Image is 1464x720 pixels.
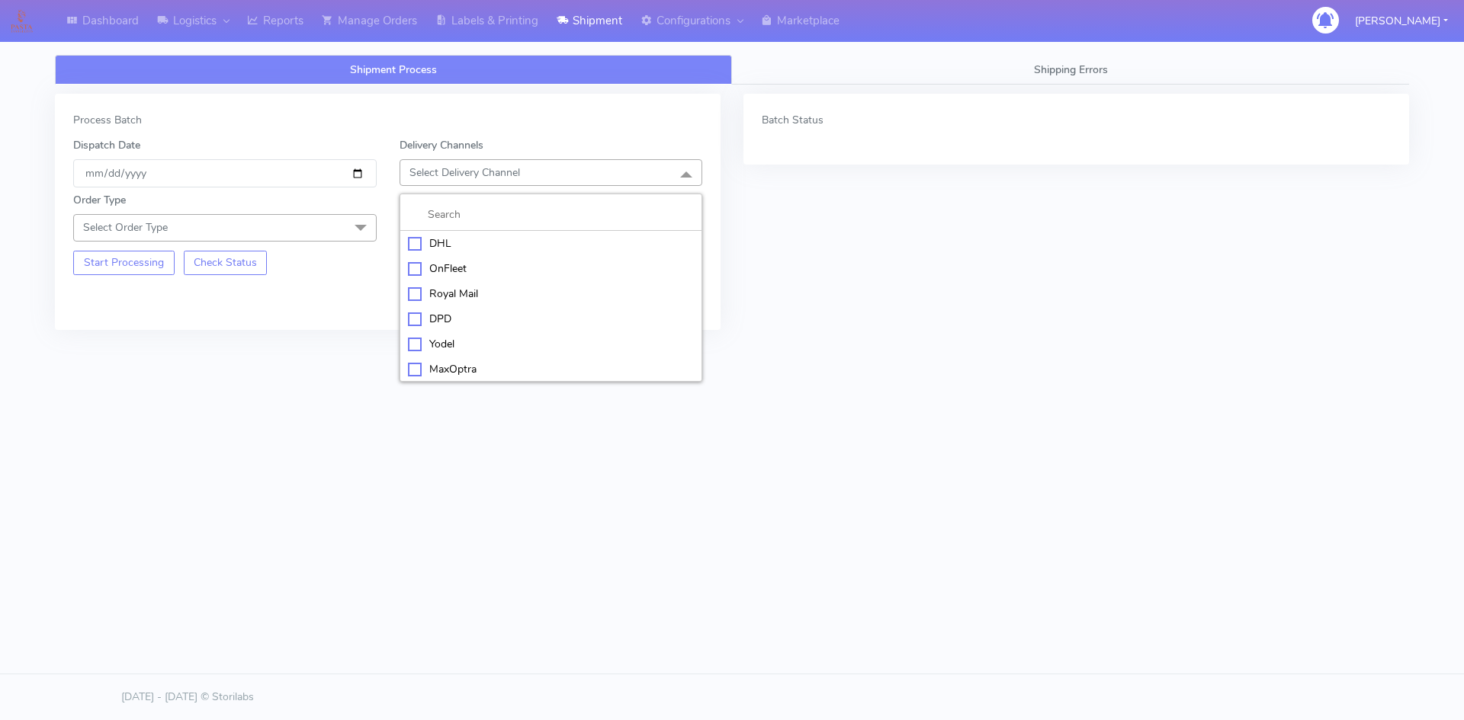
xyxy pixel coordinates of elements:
[184,251,268,275] button: Check Status
[350,62,437,77] span: Shipment Process
[409,165,520,180] span: Select Delivery Channel
[73,137,140,153] label: Dispatch Date
[55,55,1409,85] ul: Tabs
[762,112,1391,128] div: Batch Status
[408,235,695,251] div: DHL
[408,311,695,327] div: DPD
[73,251,175,275] button: Start Processing
[400,137,483,153] label: Delivery Channels
[408,206,695,222] input: multiselect-search
[408,261,695,277] div: OnFleet
[73,112,702,128] div: Process Batch
[1344,5,1459,37] button: [PERSON_NAME]
[408,286,695,302] div: Royal Mail
[1034,62,1108,77] span: Shipping Errors
[408,336,695,352] div: Yodel
[408,361,695,377] div: MaxOptra
[83,220,168,235] span: Select Order Type
[73,192,126,208] label: Order Type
